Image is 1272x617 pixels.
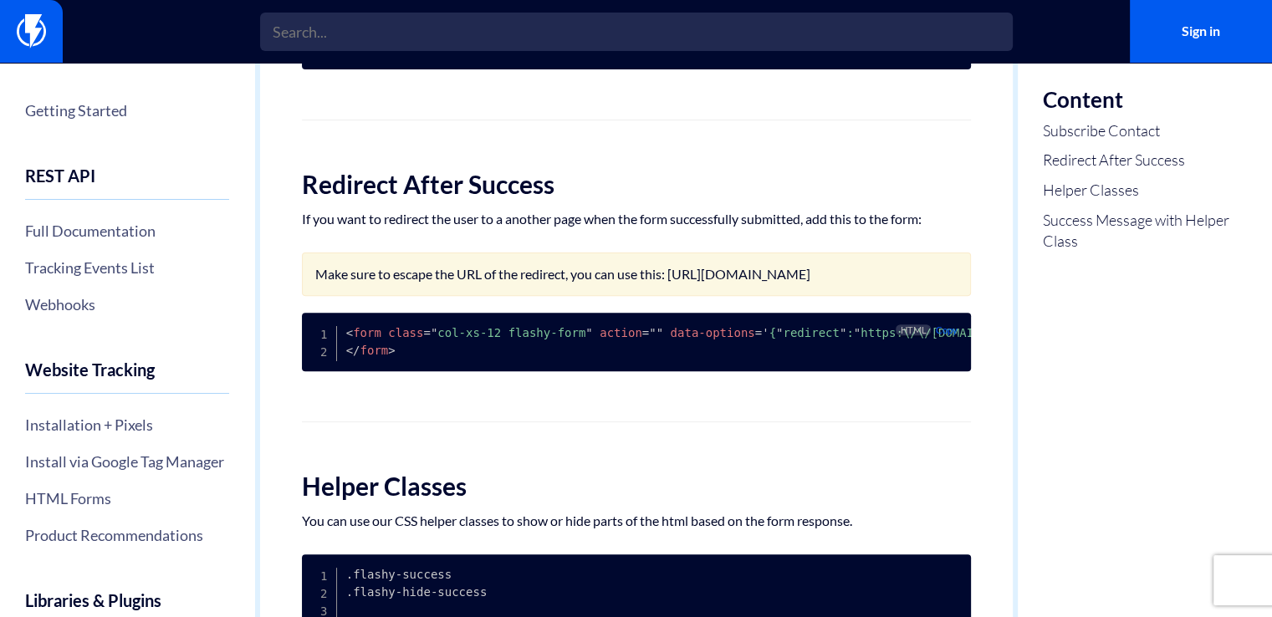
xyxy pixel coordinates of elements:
[423,326,592,339] span: col-xs-12 flashy-form
[346,344,389,357] span: form
[388,326,423,339] span: class
[1043,120,1247,142] a: Subscribe Contact
[600,326,642,339] span: action
[25,217,229,245] a: Full Documentation
[642,326,649,339] span: =
[649,326,656,339] span: "
[346,326,353,339] span: <
[776,326,783,339] span: "
[346,326,381,339] span: form
[1043,88,1247,112] h3: Content
[854,326,861,339] span: "
[302,512,971,529] p: You can use our CSS helper classes to show or hide parts of the html based on the form response.
[1043,150,1247,171] a: Redirect After Success
[431,326,437,339] span: "
[25,360,229,394] h4: Website Tracking
[931,324,962,335] button: Copy
[346,344,360,357] span: </
[25,484,229,512] a: HTML Forms
[388,344,395,357] span: >
[936,324,958,335] span: Copy
[25,96,229,125] a: Getting Started
[656,326,663,339] span: "
[1043,210,1247,252] a: Success Message with Helper Class
[315,266,958,283] p: Make sure to escape the URL of the redirect, you can use this: [URL][DOMAIN_NAME]
[423,326,430,339] span: =
[25,290,229,319] a: Webhooks
[762,326,769,339] span: '
[896,324,931,335] span: HTML
[25,410,229,439] a: Installation + Pixels
[755,326,1045,339] span: { redirect : https:\/\/[DOMAIN_NAME] }
[302,171,971,198] h2: Redirect After Success
[25,166,229,200] h4: REST API
[302,472,971,500] h2: Helper Classes
[585,326,592,339] span: "
[25,253,229,282] a: Tracking Events List
[1043,180,1247,201] a: Helper Classes
[260,13,1013,51] input: Search...
[25,447,229,476] a: Install via Google Tag Manager
[671,326,755,339] span: data-options
[302,211,971,227] p: If you want to redirect the user to a another page when the form successfully submitted, add this...
[755,326,762,339] span: =
[25,521,229,549] a: Product Recommendations
[840,326,846,339] span: "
